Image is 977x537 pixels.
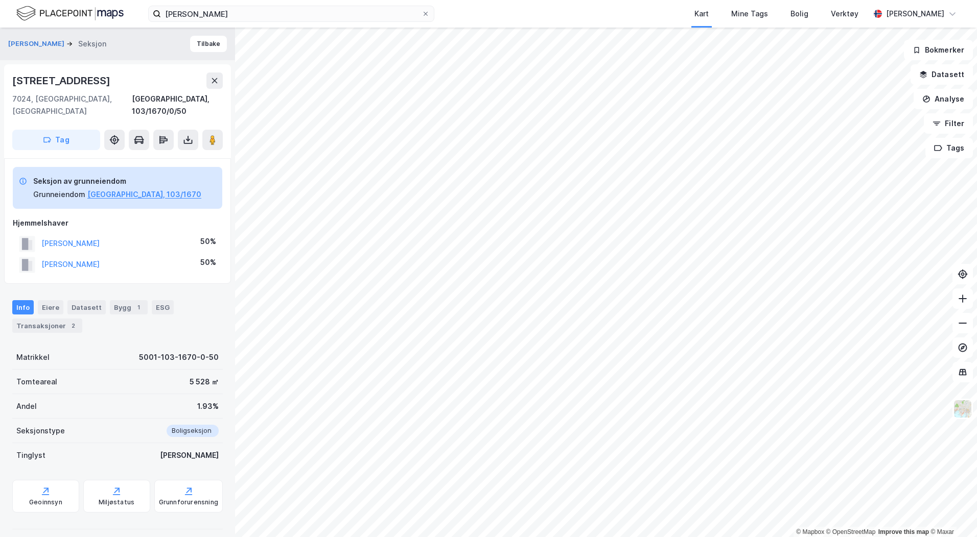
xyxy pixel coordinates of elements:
div: Bolig [790,8,808,20]
div: Geoinnsyn [29,498,62,506]
div: Seksjonstype [16,425,65,437]
div: Datasett [67,300,106,314]
div: 1.93% [197,400,219,412]
iframe: Chat Widget [926,488,977,537]
div: 1 [133,302,144,312]
button: Tilbake [190,36,227,52]
div: 5 528 ㎡ [190,376,219,388]
a: Mapbox [796,528,824,535]
div: Eiere [38,300,63,314]
div: Matrikkel [16,351,50,363]
div: Hjemmelshaver [13,217,222,229]
div: Seksjon av grunneiendom [33,175,201,187]
img: Z [953,399,972,419]
div: 7024, [GEOGRAPHIC_DATA], [GEOGRAPHIC_DATA] [12,93,132,117]
div: [GEOGRAPHIC_DATA], 103/1670/0/50 [132,93,223,117]
div: Bygg [110,300,148,314]
div: [PERSON_NAME] [886,8,944,20]
img: logo.f888ab2527a4732fd821a326f86c7f29.svg [16,5,124,22]
div: Andel [16,400,37,412]
div: Grunnforurensning [159,498,218,506]
div: 50% [200,256,216,268]
input: Søk på adresse, matrikkel, gårdeiere, leietakere eller personer [161,6,422,21]
div: ESG [152,300,174,314]
button: Tags [925,138,973,158]
div: 5001-103-1670-0-50 [139,351,219,363]
div: Miljøstatus [99,498,134,506]
a: OpenStreetMap [826,528,876,535]
div: Info [12,300,34,314]
button: Bokmerker [904,40,973,60]
div: Verktøy [831,8,858,20]
div: 50% [200,235,216,248]
button: Datasett [911,64,973,85]
div: 2 [68,321,78,331]
button: [GEOGRAPHIC_DATA], 103/1670 [87,188,201,201]
button: Tag [12,130,100,150]
div: Tomteareal [16,376,57,388]
div: Grunneiendom [33,188,85,201]
div: [PERSON_NAME] [160,449,219,461]
div: Transaksjoner [12,319,82,333]
div: Mine Tags [731,8,768,20]
button: [PERSON_NAME] [8,39,66,49]
div: Seksjon [78,38,106,50]
a: Improve this map [878,528,929,535]
div: [STREET_ADDRESS] [12,72,112,89]
div: Kontrollprogram for chat [926,488,977,537]
button: Filter [924,113,973,134]
div: Tinglyst [16,449,45,461]
button: Analyse [914,89,973,109]
div: Kart [694,8,709,20]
